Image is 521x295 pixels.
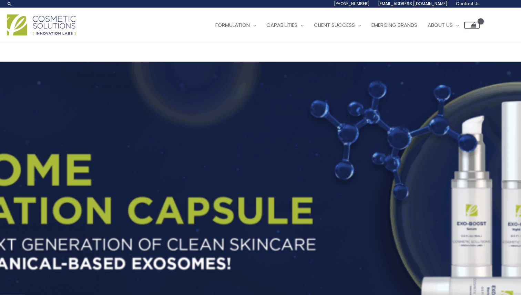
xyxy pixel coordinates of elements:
[334,1,370,7] span: [PHONE_NUMBER]
[7,14,76,35] img: Cosmetic Solutions Logo
[266,21,297,29] span: Capabilities
[371,21,417,29] span: Emerging Brands
[309,15,366,35] a: Client Success
[464,22,480,29] a: View Shopping Cart, empty
[422,15,464,35] a: About Us
[261,15,309,35] a: Capabilities
[7,1,12,7] a: Search icon link
[314,21,355,29] span: Client Success
[205,15,480,35] nav: Site Navigation
[366,15,422,35] a: Emerging Brands
[378,1,448,7] span: [EMAIL_ADDRESS][DOMAIN_NAME]
[210,15,261,35] a: Formulation
[456,1,480,7] span: Contact Us
[428,21,453,29] span: About Us
[215,21,250,29] span: Formulation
